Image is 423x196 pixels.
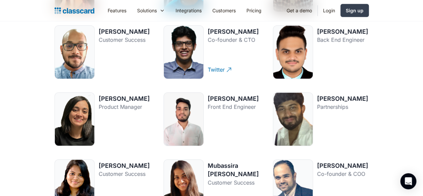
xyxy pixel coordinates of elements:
[102,3,132,18] a: Features
[132,3,170,18] div: Solutions
[208,36,259,44] div: Co-founder & CTO
[400,173,416,189] div: Open Intercom Messenger
[317,94,368,103] div: [PERSON_NAME]
[137,7,157,14] div: Solutions
[99,94,150,103] div: [PERSON_NAME]
[99,27,150,36] div: [PERSON_NAME]
[208,103,259,111] div: Front End Engineer
[208,161,259,178] div: Mubassira [PERSON_NAME]
[208,94,259,103] div: [PERSON_NAME]
[208,61,225,74] div: Twitter
[208,179,259,187] div: Customer Success
[318,3,340,18] a: Login
[241,3,267,18] a: Pricing
[99,103,150,111] div: Product Manager
[317,170,368,178] div: Co-founder & COO
[317,103,368,111] div: Partnerships
[208,27,259,36] div: [PERSON_NAME]
[340,4,369,17] a: Sign up
[207,3,241,18] a: Customers
[346,7,363,14] div: Sign up
[99,161,150,170] div: [PERSON_NAME]
[281,3,317,18] a: Get a demo
[208,61,259,79] a: Twitter
[317,27,368,36] div: [PERSON_NAME]
[170,3,207,18] a: Integrations
[55,6,94,15] a: home
[317,161,368,170] div: [PERSON_NAME]
[99,36,150,44] div: Customer Success
[99,170,150,178] div: Customer Success
[317,36,368,44] div: Back End Engineer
